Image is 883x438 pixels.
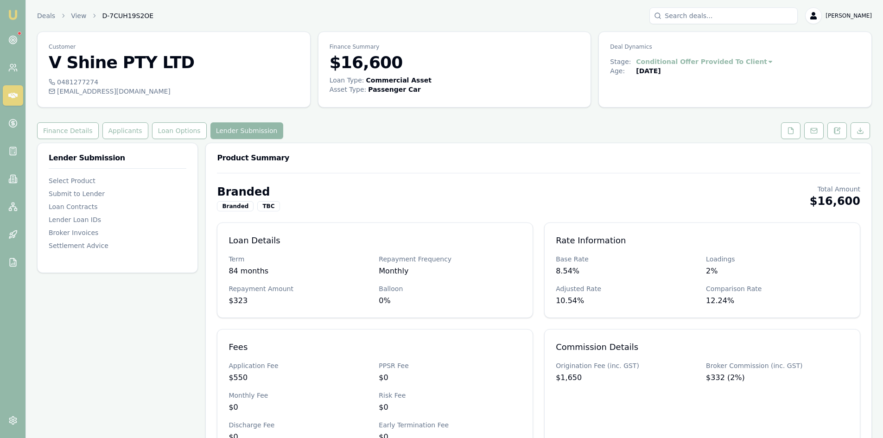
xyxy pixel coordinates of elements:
div: 2% [706,266,849,277]
div: $0 [379,372,521,383]
a: Finance Details [37,122,101,139]
div: Submit to Lender [49,189,186,198]
button: Loan Options [152,122,207,139]
h3: Commission Details [556,341,849,354]
div: Loan Type: [330,76,364,85]
p: Deal Dynamics [610,43,860,51]
input: Search deals [649,7,798,24]
h3: Product Summary [217,154,860,162]
div: Repayment Amount [229,284,371,293]
div: Monthly [379,266,521,277]
div: Early Termination Fee [379,420,521,430]
img: emu-icon-u.png [7,9,19,20]
div: Balloon [379,284,521,293]
button: Finance Details [37,122,99,139]
div: $323 [229,295,371,306]
a: Loan Options [150,122,209,139]
span: D-7CUH19S2OE [102,11,153,20]
a: View [71,11,86,20]
div: Passenger Car [368,85,420,94]
div: Total Amount [810,184,860,194]
div: Monthly Fee [229,391,371,400]
div: $0 [379,402,521,413]
div: Broker Commission (inc. GST) [706,361,849,370]
div: Branded [217,201,254,211]
div: 8.54% [556,266,699,277]
div: Origination Fee (inc. GST) [556,361,699,370]
p: Finance Summary [330,43,580,51]
div: Repayment Frequency [379,254,521,264]
div: Risk Fee [379,391,521,400]
div: $0 [229,402,371,413]
div: Stage: [610,57,636,66]
h3: Loan Details [229,234,521,247]
div: Comparison Rate [706,284,849,293]
div: Application Fee [229,361,371,370]
div: Settlement Advice [49,241,186,250]
h3: Fees [229,341,521,354]
a: Applicants [101,122,150,139]
button: Applicants [102,122,148,139]
div: 84 months [229,266,371,277]
div: Loan Contracts [49,202,186,211]
div: Discharge Fee [229,420,371,430]
h3: V Shine PTY LTD [49,53,299,72]
div: $1,650 [556,372,699,383]
div: Lender Loan IDs [49,215,186,224]
div: $550 [229,372,371,383]
div: TBC [257,201,280,211]
div: Adjusted Rate [556,284,699,293]
div: 10.54% [556,295,699,306]
h2: Branded [217,184,280,199]
div: [DATE] [636,66,661,76]
div: 12.24% [706,295,849,306]
div: Term [229,254,371,264]
div: Loadings [706,254,849,264]
h3: $16,600 [330,53,580,72]
button: Conditional Offer Provided To Client [636,57,774,66]
div: $16,600 [810,194,860,209]
span: [PERSON_NAME] [826,12,872,19]
nav: breadcrumb [37,11,153,20]
h3: Rate Information [556,234,849,247]
div: 0481277274 [49,77,299,87]
div: Asset Type : [330,85,367,94]
div: [EMAIL_ADDRESS][DOMAIN_NAME] [49,87,299,96]
div: 0% [379,295,521,306]
button: Lender Submission [210,122,283,139]
a: Lender Submission [209,122,285,139]
p: Customer [49,43,299,51]
h3: Lender Submission [49,154,186,162]
a: Deals [37,11,55,20]
div: $332 (2%) [706,372,849,383]
div: Broker Invoices [49,228,186,237]
div: Age: [610,66,636,76]
div: Base Rate [556,254,699,264]
div: Commercial Asset [366,76,432,85]
div: PPSR Fee [379,361,521,370]
div: Select Product [49,176,186,185]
